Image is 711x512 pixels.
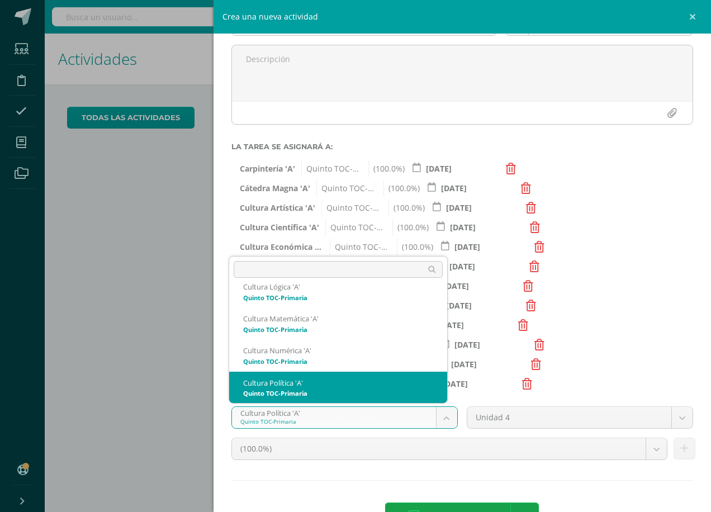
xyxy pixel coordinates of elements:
[243,378,433,388] div: Cultura Política 'A'
[243,326,433,333] div: Quinto TOC-Primaria
[243,346,433,355] div: Cultura Numérica 'A'
[243,314,433,324] div: Cultura Matemática 'A'
[243,282,433,292] div: Cultura Lógica 'A'
[243,390,433,396] div: Quinto TOC-Primaria
[243,295,433,301] div: Quinto TOC-Primaria
[243,358,433,364] div: Quinto TOC-Primaria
